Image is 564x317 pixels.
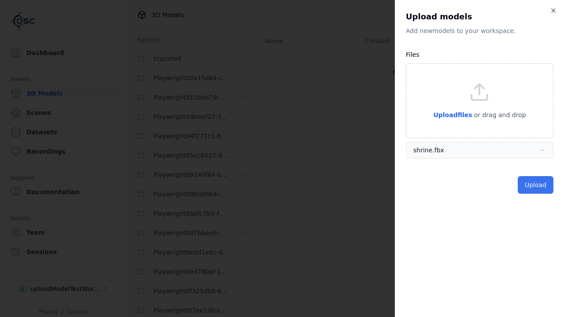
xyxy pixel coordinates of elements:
[472,110,526,120] p: or drag and drop
[413,146,444,155] div: shrine.fbx
[406,51,419,58] label: Files
[518,176,553,194] button: Upload
[406,26,553,35] p: Add new model s to your workspace.
[406,11,553,23] h2: Upload models
[433,111,472,118] span: Upload files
